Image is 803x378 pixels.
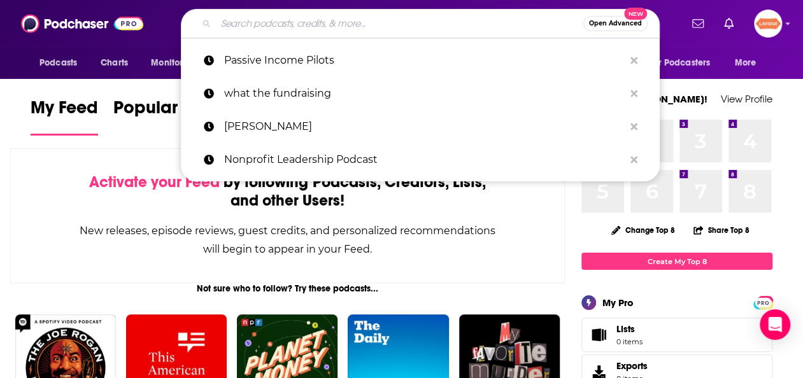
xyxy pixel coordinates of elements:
[224,44,624,77] p: Passive Income Pilots
[75,173,501,210] div: by following Podcasts, Creators, Lists, and other Users!
[755,297,771,307] a: PRO
[101,54,128,72] span: Charts
[10,283,565,294] div: Not sure who to follow? Try these podcasts...
[181,110,660,143] a: [PERSON_NAME]
[21,11,143,36] img: Podchaser - Follow, Share and Rate Podcasts
[89,172,220,192] span: Activate your Feed
[181,44,660,77] a: Passive Income Pilots
[142,51,213,75] button: open menu
[224,77,624,110] p: what the fundraising
[113,97,222,126] span: Popular Feed
[754,10,782,38] button: Show profile menu
[113,97,222,136] a: Popular Feed
[181,77,660,110] a: what the fundraising
[719,13,739,34] a: Show notifications dropdown
[581,318,772,352] a: Lists
[31,97,98,126] span: My Feed
[92,51,136,75] a: Charts
[589,20,642,27] span: Open Advanced
[216,13,583,34] input: Search podcasts, credits, & more...
[760,309,790,340] div: Open Intercom Messenger
[181,9,660,38] div: Search podcasts, credits, & more...
[616,323,643,335] span: Lists
[735,54,757,72] span: More
[602,297,634,309] div: My Pro
[616,323,635,335] span: Lists
[604,222,683,238] button: Change Top 8
[754,10,782,38] span: Logged in as brookesanches
[616,360,648,372] span: Exports
[755,298,771,307] span: PRO
[75,221,501,258] div: New releases, episode reviews, guest credits, and personalized recommendations will begin to appe...
[39,54,77,72] span: Podcasts
[687,13,709,34] a: Show notifications dropdown
[624,8,647,20] span: New
[224,110,624,143] p: laura holka
[726,51,772,75] button: open menu
[181,143,660,176] a: Nonprofit Leadership Podcast
[754,10,782,38] img: User Profile
[31,51,94,75] button: open menu
[583,16,648,31] button: Open AdvancedNew
[31,97,98,136] a: My Feed
[586,326,611,344] span: Lists
[616,337,643,346] span: 0 items
[151,54,196,72] span: Monitoring
[721,93,772,105] a: View Profile
[693,218,750,242] button: Share Top 8
[649,54,710,72] span: For Podcasters
[641,51,728,75] button: open menu
[581,253,772,270] a: Create My Top 8
[224,143,624,176] p: Nonprofit Leadership Podcast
